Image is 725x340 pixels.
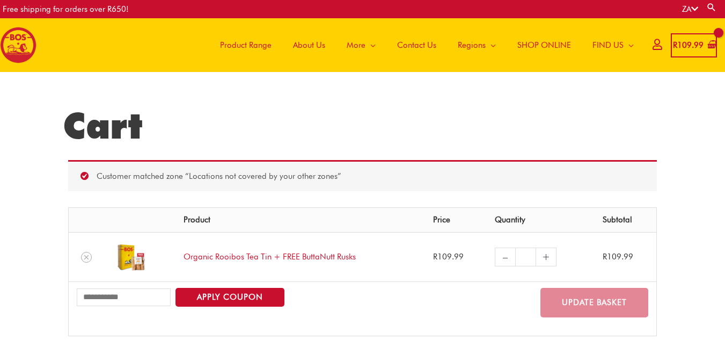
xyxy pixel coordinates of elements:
bdi: 109.99 [603,252,633,262]
span: SHOP ONLINE [517,29,571,61]
span: More [347,29,365,61]
span: R [603,252,607,262]
th: Quantity [487,208,595,233]
button: Update basket [540,288,648,317]
a: – [495,248,515,266]
a: SHOP ONLINE [507,18,582,72]
a: Organic Rooibos Tea Tin + FREE ButtaNutt Rusks [184,252,356,262]
bdi: 109.99 [433,252,464,262]
a: View Shopping Cart, 1 items [671,33,717,57]
button: Apply coupon [175,288,284,307]
span: R [433,252,437,262]
a: About Us [282,18,336,72]
span: FIND US [592,29,624,61]
bdi: 109.99 [673,40,704,50]
a: Search button [706,2,717,12]
span: R [673,40,677,50]
img: organic rooibos tea tin [112,238,150,276]
span: About Us [293,29,325,61]
th: Product [175,208,425,233]
h1: Cart [63,104,662,147]
a: ZA [682,4,698,14]
nav: Site Navigation [201,18,645,72]
span: Regions [458,29,486,61]
a: Regions [447,18,507,72]
th: Subtotal [595,208,656,233]
span: Contact Us [397,29,436,61]
th: Price [425,208,487,233]
a: + [536,248,556,266]
a: More [336,18,386,72]
input: Product quantity [515,248,536,266]
a: Contact Us [386,18,447,72]
span: Product Range [220,29,272,61]
div: Customer matched zone “Locations not covered by your other zones” [68,160,657,191]
a: Remove Organic Rooibos Tea Tin + FREE ButtaNutt Rusks from cart [81,252,92,263]
a: Product Range [209,18,282,72]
